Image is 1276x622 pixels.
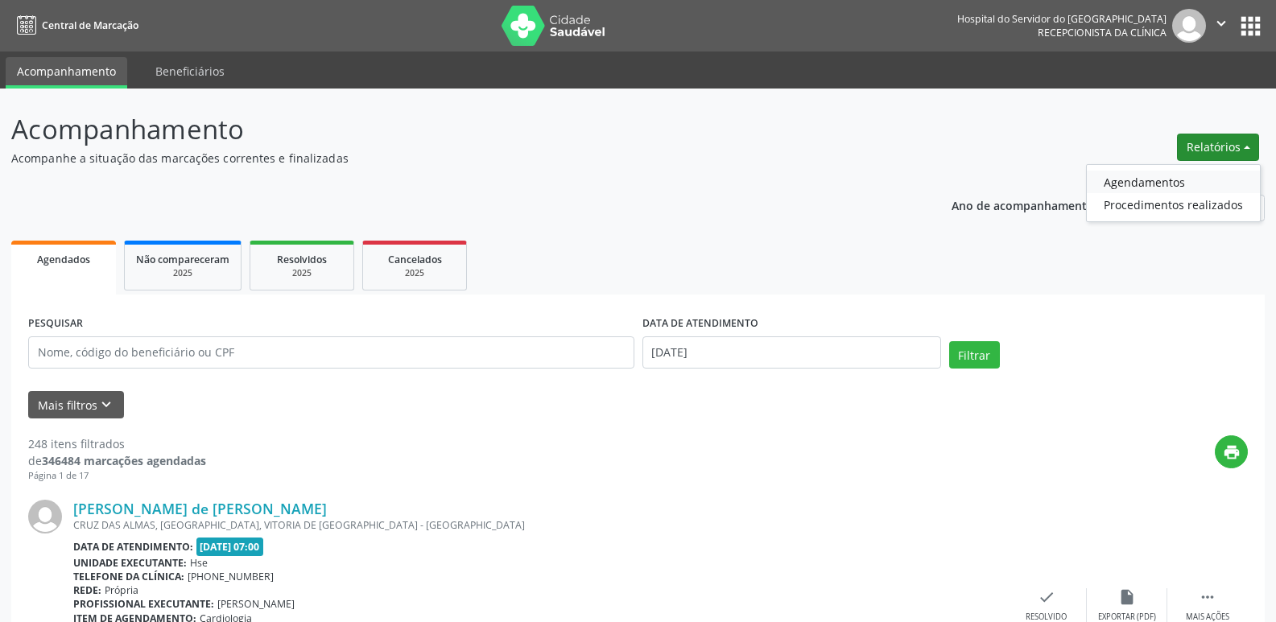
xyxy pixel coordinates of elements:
[1118,588,1136,606] i: insert_drive_file
[73,597,214,611] b: Profissional executante:
[1206,9,1237,43] button: 
[11,150,889,167] p: Acompanhe a situação das marcações correntes e finalizadas
[28,469,206,483] div: Página 1 de 17
[28,391,124,419] button: Mais filtroskeyboard_arrow_down
[73,556,187,570] b: Unidade executante:
[262,267,342,279] div: 2025
[1177,134,1259,161] button: Relatórios
[73,540,193,554] b: Data de atendimento:
[642,336,941,369] input: Selecione um intervalo
[196,538,264,556] span: [DATE] 07:00
[42,453,206,468] strong: 346484 marcações agendadas
[277,253,327,266] span: Resolvidos
[73,583,101,597] b: Rede:
[388,253,442,266] span: Cancelados
[217,597,295,611] span: [PERSON_NAME]
[1215,435,1248,468] button: print
[73,518,1006,532] div: CRUZ DAS ALMAS, [GEOGRAPHIC_DATA], VITORIA DE [GEOGRAPHIC_DATA] - [GEOGRAPHIC_DATA]
[42,19,138,32] span: Central de Marcação
[28,435,206,452] div: 248 itens filtrados
[37,253,90,266] span: Agendados
[949,341,1000,369] button: Filtrar
[28,311,83,336] label: PESQUISAR
[1172,9,1206,43] img: img
[28,452,206,469] div: de
[1223,443,1241,461] i: print
[952,195,1094,215] p: Ano de acompanhamento
[136,253,229,266] span: Não compareceram
[136,267,229,279] div: 2025
[188,570,274,583] span: [PHONE_NUMBER]
[1086,164,1261,222] ul: Relatórios
[11,12,138,39] a: Central de Marcação
[374,267,455,279] div: 2025
[73,570,184,583] b: Telefone da clínica:
[1038,26,1167,39] span: Recepcionista da clínica
[1212,14,1230,32] i: 
[97,396,115,414] i: keyboard_arrow_down
[11,109,889,150] p: Acompanhamento
[28,500,62,533] img: img
[28,336,634,369] input: Nome, código do beneficiário ou CPF
[144,57,236,85] a: Beneficiários
[642,311,758,336] label: DATA DE ATENDIMENTO
[190,556,208,570] span: Hse
[1038,588,1055,606] i: check
[73,500,327,517] a: [PERSON_NAME] de [PERSON_NAME]
[105,583,138,597] span: Própria
[1087,171,1260,193] a: Agendamentos
[957,12,1167,26] div: Hospital do Servidor do [GEOGRAPHIC_DATA]
[1087,193,1260,216] a: Procedimentos realizados
[6,57,127,89] a: Acompanhamento
[1199,588,1216,606] i: 
[1237,12,1265,40] button: apps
